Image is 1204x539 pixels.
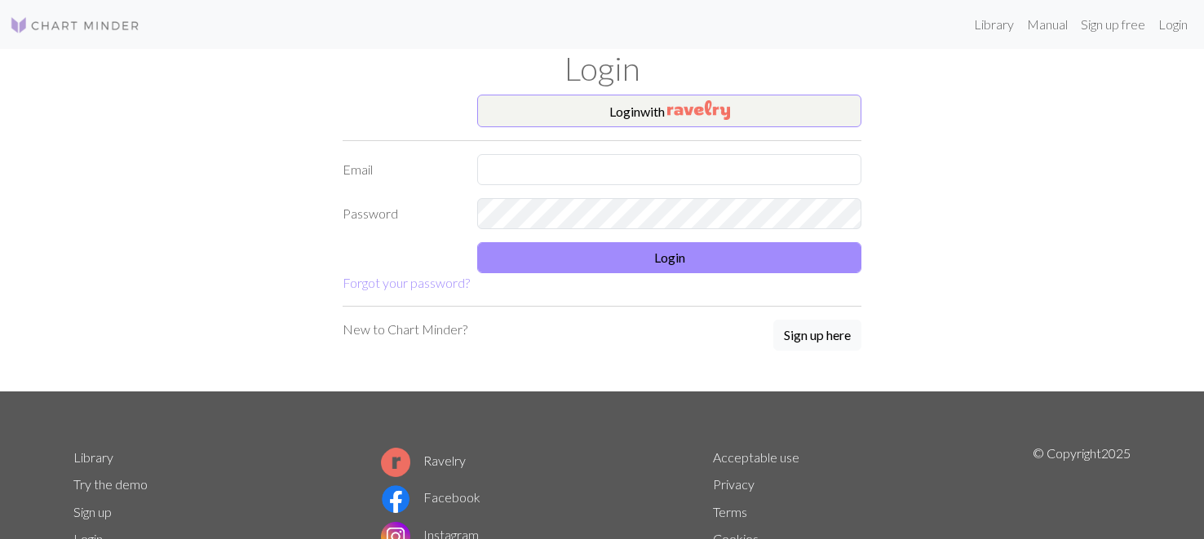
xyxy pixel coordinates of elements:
[381,484,410,514] img: Facebook logo
[73,449,113,465] a: Library
[343,275,470,290] a: Forgot your password?
[333,154,467,185] label: Email
[1020,8,1074,41] a: Manual
[64,49,1140,88] h1: Login
[381,489,480,505] a: Facebook
[773,320,861,351] button: Sign up here
[343,320,467,339] p: New to Chart Minder?
[333,198,467,229] label: Password
[73,504,112,519] a: Sign up
[381,453,466,468] a: Ravelry
[381,448,410,477] img: Ravelry logo
[477,95,861,127] button: Loginwith
[73,476,148,492] a: Try the demo
[713,476,755,492] a: Privacy
[477,242,861,273] button: Login
[1074,8,1152,41] a: Sign up free
[713,449,799,465] a: Acceptable use
[10,15,140,35] img: Logo
[773,320,861,352] a: Sign up here
[667,100,730,120] img: Ravelry
[967,8,1020,41] a: Library
[713,504,747,519] a: Terms
[1152,8,1194,41] a: Login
